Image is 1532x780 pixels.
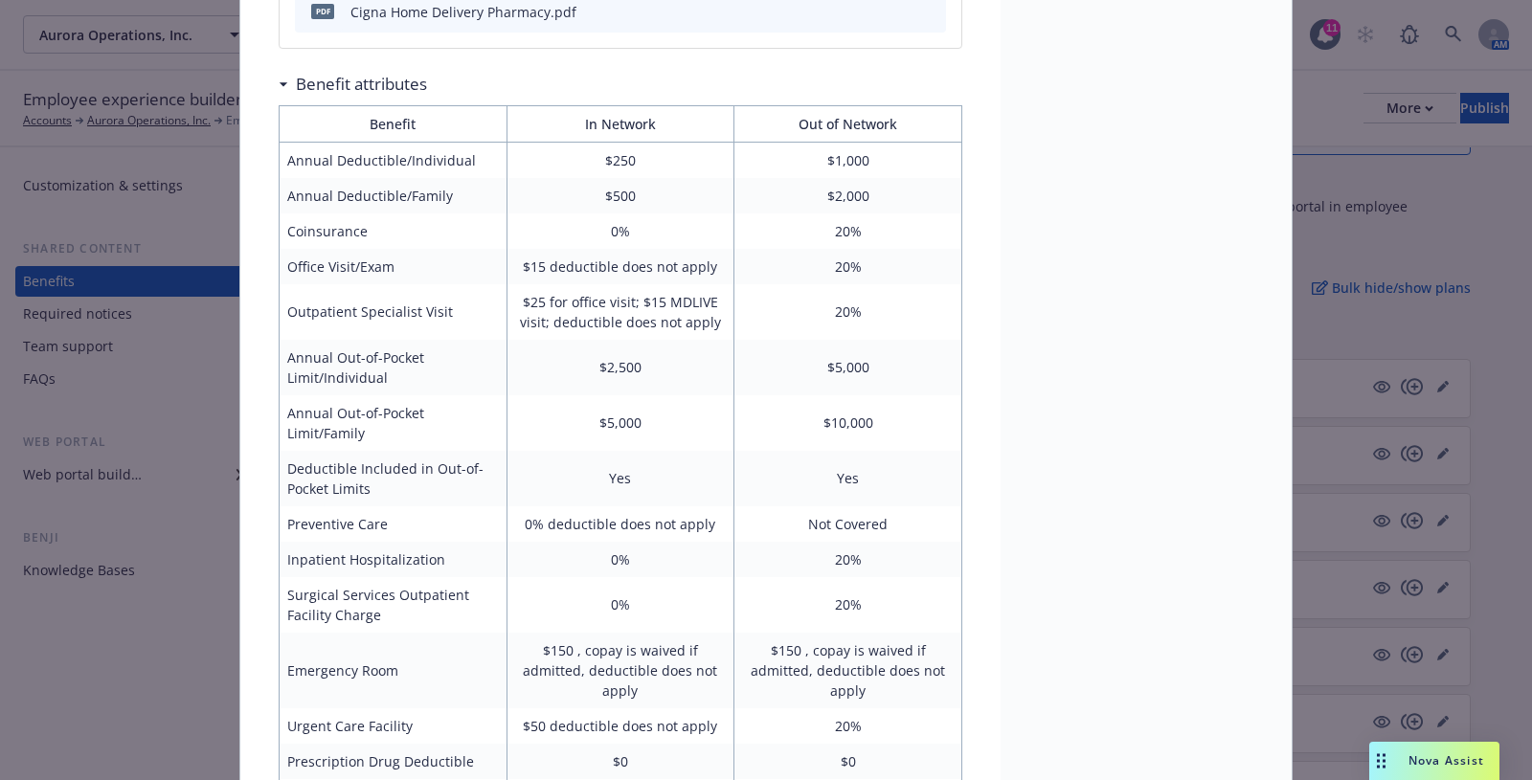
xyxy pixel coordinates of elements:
td: $25 for office visit; $15 MDLIVE visit; deductible does not apply [507,284,734,340]
td: $15 deductible does not apply [507,249,734,284]
td: Prescription Drug Deductible [280,744,507,779]
div: Cigna Home Delivery Pharmacy.pdf [350,2,576,22]
th: Benefit [280,105,507,142]
td: Urgent Care Facility [280,708,507,744]
td: $250 [507,142,734,178]
td: 0% deductible does not apply [507,506,734,542]
td: 20% [734,542,962,577]
td: Preventive Care [280,506,507,542]
th: Out of Network [734,105,962,142]
td: 20% [734,577,962,633]
span: Nova Assist [1408,752,1484,769]
div: Benefit attributes [279,72,427,97]
td: 0% [507,213,734,249]
td: $5,000 [734,340,962,395]
td: Surgical Services Outpatient Facility Charge [280,577,507,633]
td: 20% [734,284,962,340]
td: $1,000 [734,142,962,178]
td: Deductible Included in Out-of-Pocket Limits [280,451,507,506]
td: Annual Deductible/Individual [280,142,507,178]
td: Annual Out-of-Pocket Limit/Individual [280,340,507,395]
td: $50 deductible does not apply [507,708,734,744]
td: Coinsurance [280,213,507,249]
td: Emergency Room [280,633,507,708]
td: Yes [507,451,734,506]
button: Nova Assist [1369,742,1499,780]
td: Inpatient Hospitalization [280,542,507,577]
td: Office Visit/Exam [280,249,507,284]
td: 20% [734,249,962,284]
td: $150 , copay is waived if admitted, deductible does not apply [507,633,734,708]
td: 0% [507,542,734,577]
td: 20% [734,213,962,249]
th: In Network [507,105,734,142]
td: Annual Out-of-Pocket Limit/Family [280,395,507,451]
td: Yes [734,451,962,506]
td: $2,000 [734,178,962,213]
td: $10,000 [734,395,962,451]
td: 0% [507,577,734,633]
button: download file [890,2,906,22]
td: Outpatient Specialist Visit [280,284,507,340]
td: Not Covered [734,506,962,542]
td: $0 [734,744,962,779]
td: $0 [507,744,734,779]
td: $2,500 [507,340,734,395]
h3: Benefit attributes [296,72,427,97]
button: preview file [921,2,938,22]
div: Drag to move [1369,742,1393,780]
td: $150 , copay is waived if admitted, deductible does not apply [734,633,962,708]
span: pdf [311,4,334,18]
td: $500 [507,178,734,213]
td: $5,000 [507,395,734,451]
td: Annual Deductible/Family [280,178,507,213]
td: 20% [734,708,962,744]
